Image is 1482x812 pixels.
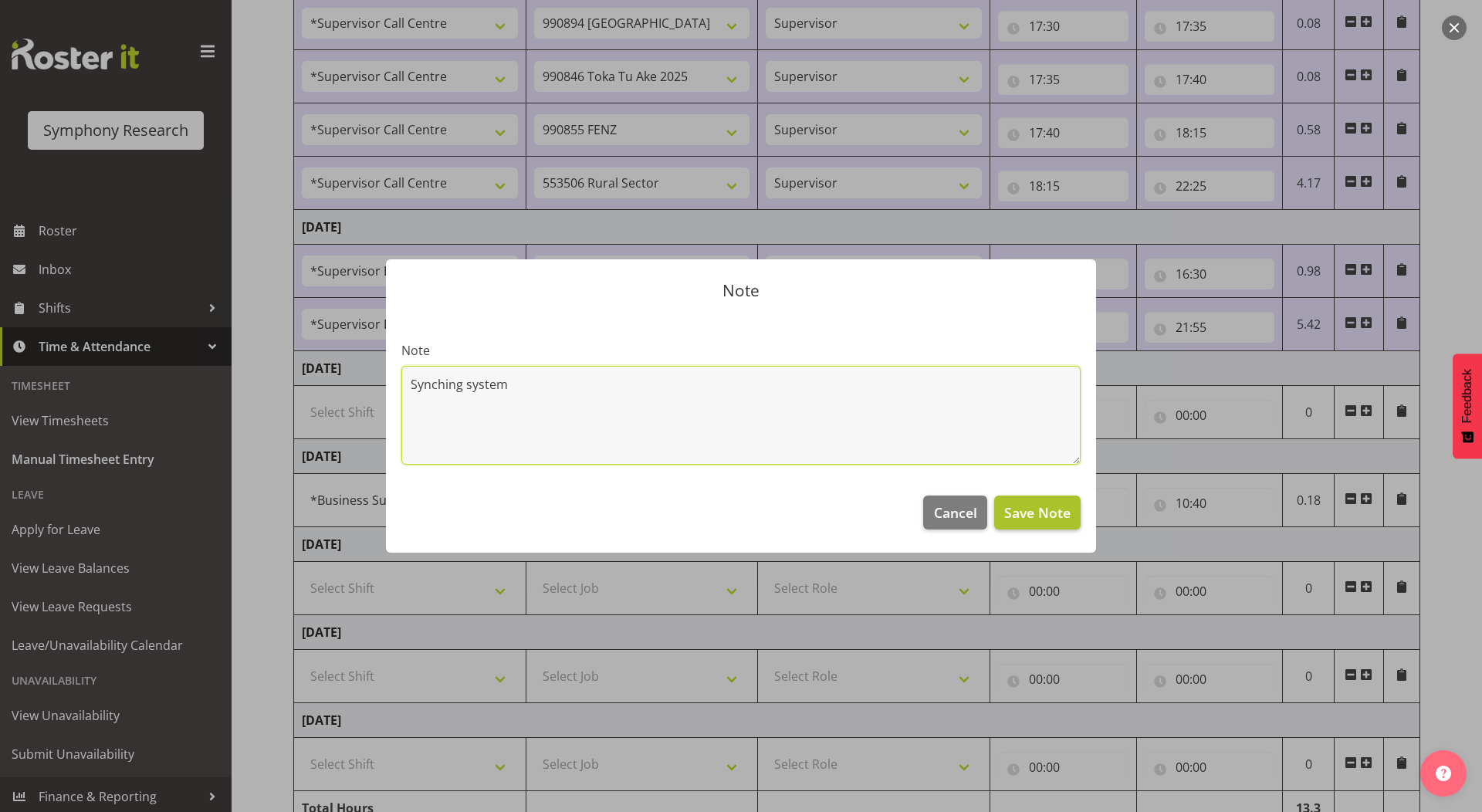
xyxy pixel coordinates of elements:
[923,496,986,529] button: Cancel
[1460,369,1474,423] span: Feedback
[1453,354,1482,458] button: Feedback - Show survey
[934,502,977,523] span: Cancel
[994,496,1081,529] button: Save Note
[401,341,1081,360] label: Note
[401,283,1081,299] p: Note
[1436,766,1451,781] img: help-xxl-2.png
[1004,502,1071,523] span: Save Note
